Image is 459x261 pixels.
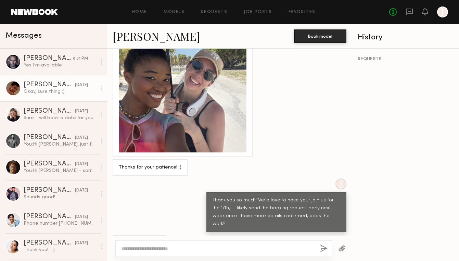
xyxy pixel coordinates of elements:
a: Book model [294,33,346,39]
div: [PERSON_NAME] [24,108,75,115]
a: [PERSON_NAME] [113,29,200,43]
a: Job Posts [244,10,272,14]
div: [PERSON_NAME] [24,187,75,194]
a: Favorites [289,10,316,14]
div: [DATE] [75,240,88,247]
div: Okay, sure thing :) [24,88,97,95]
div: Sounds good! [24,194,97,200]
div: [PERSON_NAME] [24,213,75,220]
div: Phone number [PHONE_NUMBER] Email [EMAIL_ADDRESS][DOMAIN_NAME] [24,220,97,227]
a: Requests [201,10,227,14]
div: Yes I’m available [24,62,97,69]
div: [DATE] [75,108,88,115]
div: [DATE] [75,161,88,167]
div: You: Hi [PERSON_NAME], just following up here! We're hoping to lock by EOW [24,141,97,148]
div: [PERSON_NAME] [24,161,75,167]
button: Book model [294,29,346,43]
a: J [437,7,448,17]
div: REQUESTS [358,57,454,62]
div: [DATE] [75,135,88,141]
div: [PERSON_NAME] [24,240,75,247]
div: [DATE] [75,187,88,194]
div: You: Hi [PERSON_NAME] - sorry for the late response but we figured it out, all set. Thanks again. [24,167,97,174]
div: [PERSON_NAME] [24,82,75,88]
span: Messages [5,32,42,40]
div: 8:31 PM [73,55,88,62]
div: Sure. I will book a date for you [24,115,97,121]
div: Thank you so much! We'd love to have your join us for the 17th, I'll likely send the booking requ... [213,197,340,228]
div: Thank you! :-) [24,247,97,253]
div: [PERSON_NAME] [24,55,73,62]
a: Models [164,10,184,14]
div: [DATE] [75,82,88,88]
div: Thanks for your patience! :) [119,164,181,172]
a: Home [132,10,147,14]
div: History [358,34,454,41]
div: [DATE] [75,214,88,220]
div: [PERSON_NAME] [24,134,75,141]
